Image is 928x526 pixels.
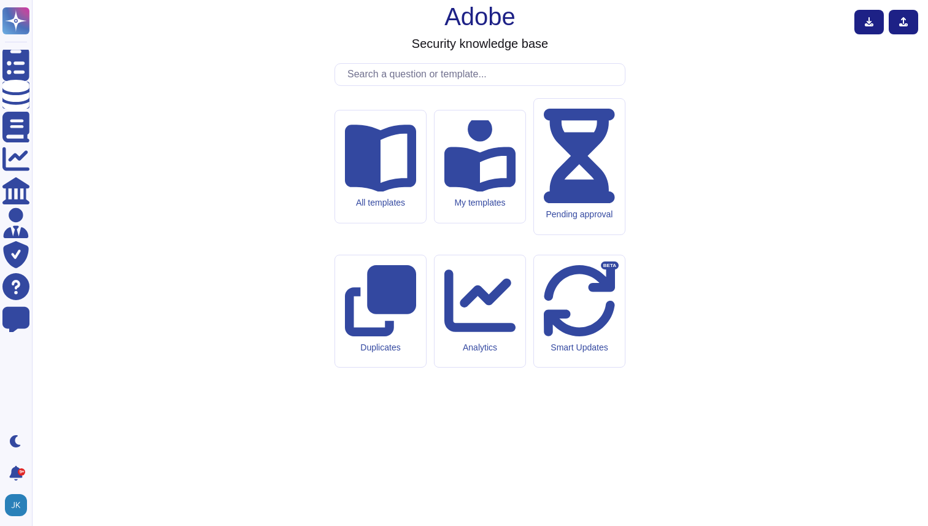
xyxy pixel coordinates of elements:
[444,2,516,31] h1: Adobe
[18,468,25,476] div: 9+
[345,342,416,353] div: Duplicates
[2,492,36,519] button: user
[444,198,516,208] div: My templates
[345,198,416,208] div: All templates
[412,36,548,51] h3: Security knowledge base
[444,342,516,353] div: Analytics
[544,209,615,220] div: Pending approval
[601,261,619,270] div: BETA
[341,64,625,85] input: Search a question or template...
[544,342,615,353] div: Smart Updates
[5,494,27,516] img: user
